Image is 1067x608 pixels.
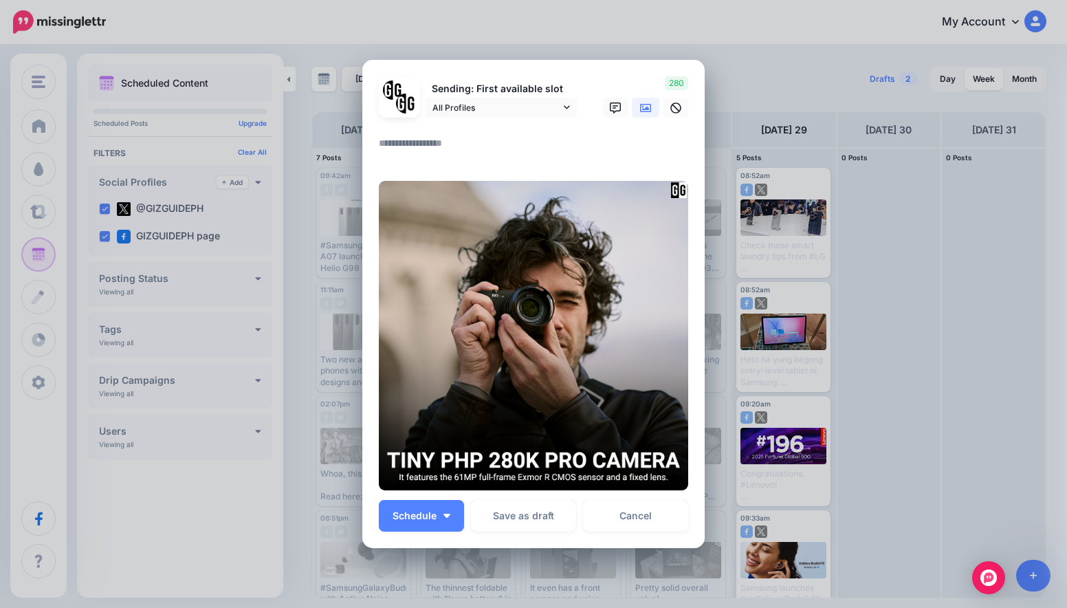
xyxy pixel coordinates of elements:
[432,100,560,115] span: All Profiles
[426,81,577,97] p: Sending: First available slot
[443,514,450,518] img: arrow-down-white.png
[383,80,403,100] img: 353459792_649996473822713_4483302954317148903_n-bsa138318.png
[379,181,688,490] img: 710GECM22YRTTI67YTIVKLCO2VGD8I4L.png
[583,500,688,532] a: Cancel
[471,500,576,532] button: Save as draft
[379,500,464,532] button: Schedule
[665,76,688,90] span: 280
[426,98,577,118] a: All Profiles
[393,511,437,521] span: Schedule
[396,94,416,113] img: JT5sWCfR-79925.png
[972,561,1005,594] div: Open Intercom Messenger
